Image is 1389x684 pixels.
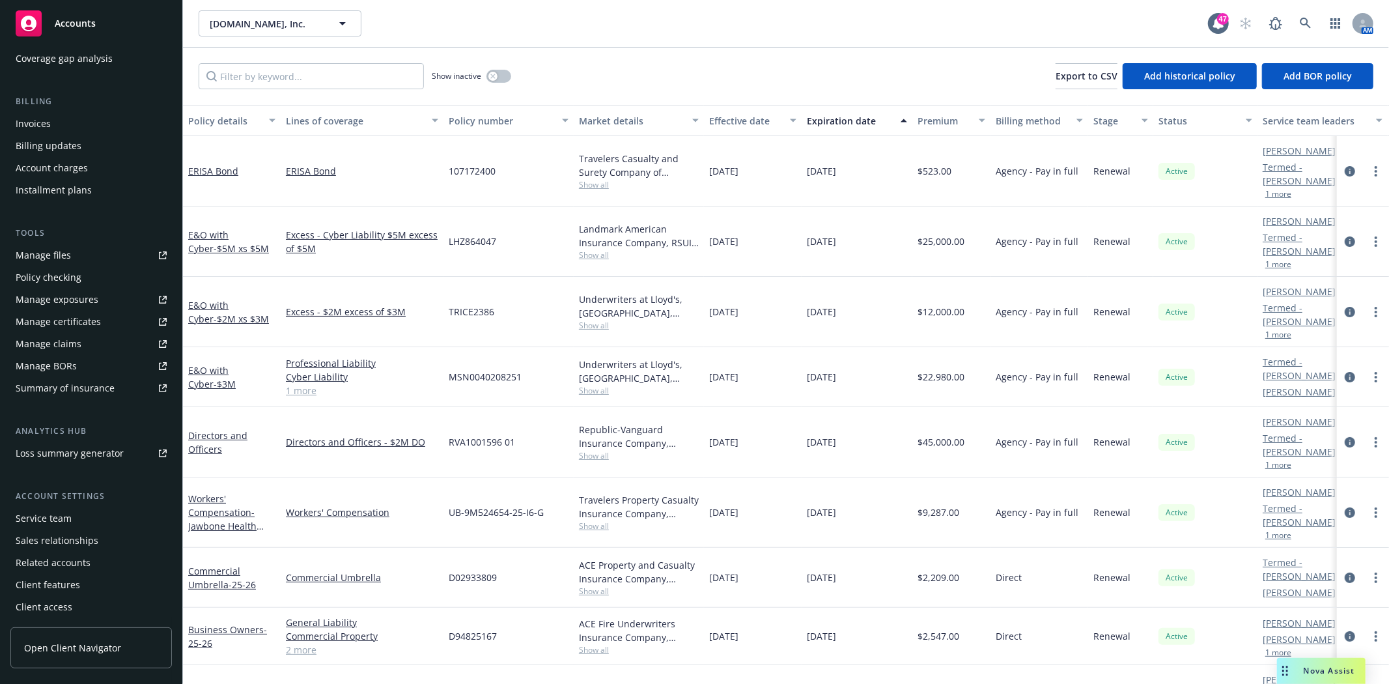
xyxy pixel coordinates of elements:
[1265,649,1291,657] button: 1 more
[10,289,172,310] span: Manage exposures
[802,105,912,136] button: Expiration date
[579,320,699,331] span: Show all
[709,506,738,519] span: [DATE]
[579,292,699,320] div: Underwriters at Lloyd's, [GEOGRAPHIC_DATA], [PERSON_NAME] of [GEOGRAPHIC_DATA], Corona Underwrite...
[918,235,964,248] span: $25,000.00
[579,222,699,249] div: Landmark American Insurance Company, RSUI Group, CRC Group
[709,629,738,643] span: [DATE]
[10,95,172,108] div: Billing
[214,378,236,390] span: - $3M
[1263,285,1336,298] a: [PERSON_NAME]
[918,114,971,128] div: Premium
[579,520,699,532] span: Show all
[449,370,522,384] span: MSN0040208251
[183,105,281,136] button: Policy details
[1164,165,1190,177] span: Active
[432,70,481,81] span: Show inactive
[10,552,172,573] a: Related accounts
[807,435,836,449] span: [DATE]
[10,530,172,551] a: Sales relationships
[24,641,121,655] span: Open Client Navigator
[1257,105,1388,136] button: Service team leaders
[704,105,802,136] button: Effective date
[1263,10,1289,36] a: Report a Bug
[449,235,496,248] span: LHZ864047
[1217,13,1229,25] div: 47
[286,506,438,519] a: Workers' Compensation
[1277,658,1366,684] button: Nova Assist
[918,305,964,319] span: $12,000.00
[709,114,782,128] div: Effective date
[1144,70,1235,82] span: Add historical policy
[1263,160,1364,188] a: Termed - [PERSON_NAME]
[1263,431,1364,459] a: Termed - [PERSON_NAME]
[1323,10,1349,36] a: Switch app
[55,18,96,29] span: Accounts
[1342,234,1358,249] a: circleInformation
[286,643,438,657] a: 2 more
[188,623,267,649] span: - 25-26
[449,629,497,643] span: D94825167
[10,311,172,332] a: Manage certificates
[286,629,438,643] a: Commercial Property
[579,617,699,644] div: ACE Fire Underwriters Insurance Company, Chubb Group
[579,249,699,261] span: Show all
[1262,63,1373,89] button: Add BOR policy
[1368,234,1384,249] a: more
[1093,435,1130,449] span: Renewal
[199,63,424,89] input: Filter by keyword...
[443,105,574,136] button: Policy number
[286,305,438,319] a: Excess - $2M excess of $3M
[1342,570,1358,586] a: circleInformation
[1093,571,1130,584] span: Renewal
[918,370,964,384] span: $22,980.00
[1056,70,1117,82] span: Export to CSV
[10,158,172,178] a: Account charges
[996,114,1069,128] div: Billing method
[1263,114,1368,128] div: Service team leaders
[10,113,172,134] a: Invoices
[199,10,361,36] button: [DOMAIN_NAME], Inc.
[807,114,893,128] div: Expiration date
[709,435,738,449] span: [DATE]
[579,450,699,461] span: Show all
[709,164,738,178] span: [DATE]
[286,370,438,384] a: Cyber Liability
[10,5,172,42] a: Accounts
[1263,616,1336,630] a: [PERSON_NAME]
[10,508,172,529] a: Service team
[16,180,92,201] div: Installment plans
[1164,306,1190,318] span: Active
[1164,507,1190,519] span: Active
[10,334,172,354] a: Manage claims
[10,180,172,201] a: Installment plans
[1263,385,1336,399] a: [PERSON_NAME]
[449,114,554,128] div: Policy number
[579,385,699,396] span: Show all
[1277,658,1293,684] div: Drag to move
[1342,505,1358,520] a: circleInformation
[1263,231,1364,258] a: Termed - [PERSON_NAME]
[996,164,1078,178] span: Agency - Pay in full
[1265,261,1291,268] button: 1 more
[10,425,172,438] div: Analytics hub
[449,164,496,178] span: 107172400
[709,370,738,384] span: [DATE]
[10,378,172,399] a: Summary of insurance
[188,623,267,649] a: Business Owners
[709,571,738,584] span: [DATE]
[1093,305,1130,319] span: Renewal
[1263,485,1336,499] a: [PERSON_NAME]
[1093,629,1130,643] span: Renewal
[16,443,124,464] div: Loss summary generator
[16,267,81,288] div: Policy checking
[1304,665,1355,676] span: Nova Assist
[16,48,113,69] div: Coverage gap analysis
[16,245,71,266] div: Manage files
[16,311,101,332] div: Manage certificates
[709,305,738,319] span: [DATE]
[1158,114,1238,128] div: Status
[1368,369,1384,385] a: more
[807,571,836,584] span: [DATE]
[1368,435,1384,450] a: more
